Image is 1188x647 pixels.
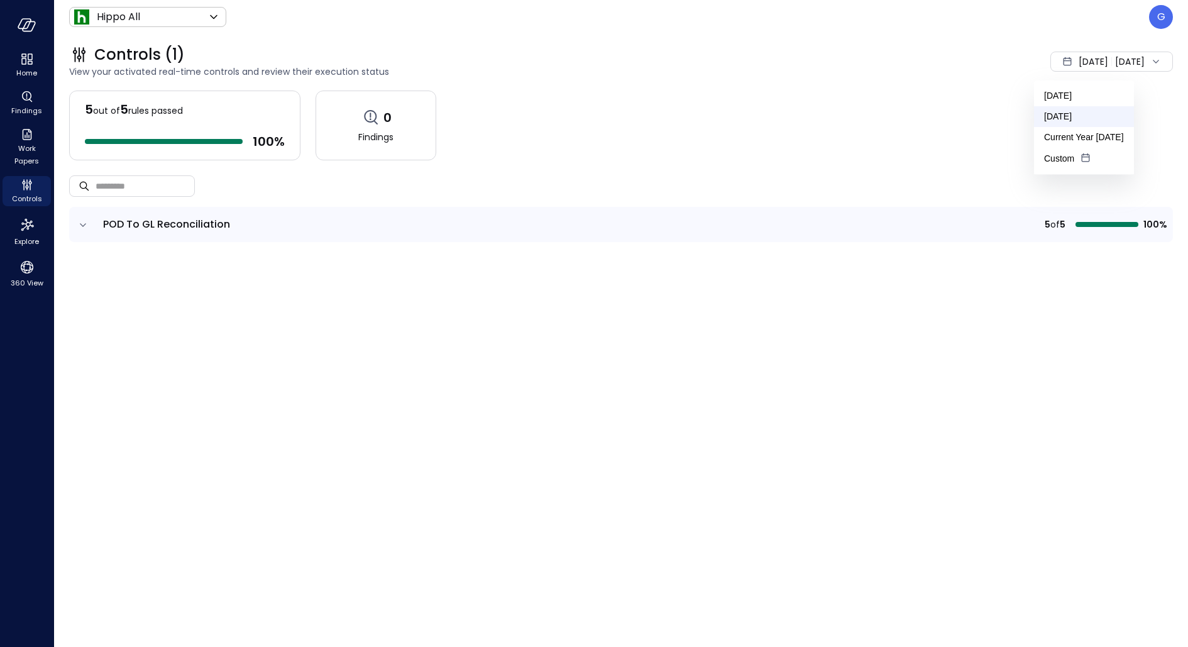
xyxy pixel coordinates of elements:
[1079,55,1108,69] span: [DATE]
[3,88,51,118] div: Findings
[12,192,42,205] span: Controls
[69,65,865,79] span: View your activated real-time controls and review their execution status
[3,126,51,169] div: Work Papers
[383,109,392,126] span: 0
[1157,9,1165,25] p: G
[1045,218,1050,231] span: 5
[120,101,128,118] span: 5
[14,235,39,248] span: Explore
[3,214,51,249] div: Explore
[1034,86,1134,106] li: [DATE]
[8,142,46,167] span: Work Papers
[94,45,185,65] span: Controls (1)
[253,133,285,150] span: 100 %
[11,104,42,117] span: Findings
[74,9,89,25] img: Icon
[1143,218,1165,231] span: 100%
[3,50,51,80] div: Home
[1034,127,1134,148] li: Current Year [DATE]
[97,9,140,25] p: Hippo All
[128,104,183,117] span: rules passed
[103,217,230,231] span: POD To GL Reconciliation
[1149,5,1173,29] div: Guy
[1050,218,1060,231] span: of
[1060,218,1065,231] span: 5
[11,277,43,289] span: 360 View
[3,257,51,290] div: 360 View
[358,130,393,144] span: Findings
[16,67,37,79] span: Home
[1034,148,1134,169] li: Custom
[93,104,120,117] span: out of
[316,91,436,160] a: 0Findings
[1034,106,1134,127] li: [DATE]
[85,101,93,118] span: 5
[3,176,51,206] div: Controls
[77,219,89,231] button: expand row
